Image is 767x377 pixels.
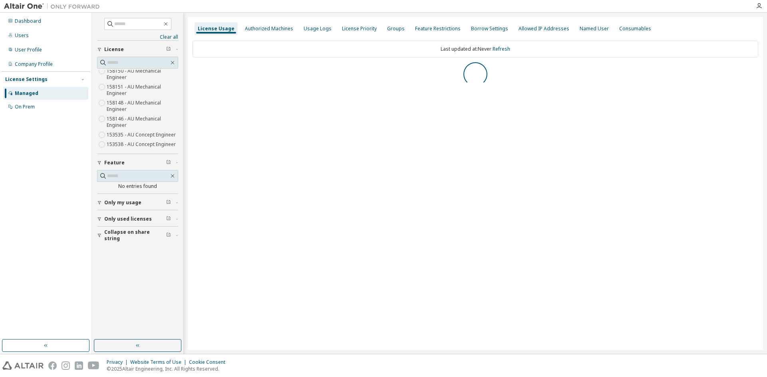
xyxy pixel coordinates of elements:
[15,104,35,110] div: On Prem
[104,46,124,53] span: License
[107,359,130,365] div: Privacy
[245,26,293,32] div: Authorized Machines
[107,365,230,372] p: © 2025 Altair Engineering, Inc. All Rights Reserved.
[107,66,178,82] label: 158150 - AU Mechanical Engineer
[5,76,48,83] div: License Settings
[166,232,171,239] span: Clear filter
[619,26,651,32] div: Consumables
[166,160,171,166] span: Clear filter
[130,359,189,365] div: Website Terms of Use
[104,229,166,242] span: Collapse on share string
[107,82,178,98] label: 158151 - AU Mechanical Engineer
[97,183,178,189] div: No entries found
[97,34,178,40] a: Clear all
[193,41,758,57] div: Last updated at: Never
[2,361,44,370] img: altair_logo.svg
[107,114,178,130] label: 158146 - AU Mechanical Engineer
[15,47,42,53] div: User Profile
[387,26,405,32] div: Groups
[189,359,230,365] div: Cookie Consent
[415,26,461,32] div: Feature Restrictions
[166,46,171,53] span: Clear filter
[304,26,332,32] div: Usage Logs
[15,18,41,24] div: Dashboard
[107,130,177,140] label: 153535 - AU Concept Engineer
[107,98,178,114] label: 158148 - AU Mechanical Engineer
[166,216,171,222] span: Clear filter
[493,45,510,52] a: Refresh
[88,361,99,370] img: youtube.svg
[48,361,57,370] img: facebook.svg
[62,361,70,370] img: instagram.svg
[15,61,53,67] div: Company Profile
[97,194,178,211] button: Only my usage
[471,26,508,32] div: Borrow Settings
[104,160,125,166] span: Feature
[342,26,377,32] div: License Priority
[97,227,178,244] button: Collapse on share string
[107,140,177,149] label: 153538 - AU Concept Engineer
[97,154,178,172] button: Feature
[15,90,38,97] div: Managed
[107,149,178,165] label: 158147 - AU Mechanical Engineer
[75,361,83,370] img: linkedin.svg
[15,32,29,39] div: Users
[580,26,609,32] div: Named User
[4,2,104,10] img: Altair One
[519,26,569,32] div: Allowed IP Addresses
[97,210,178,228] button: Only used licenses
[166,199,171,206] span: Clear filter
[104,199,141,206] span: Only my usage
[104,216,152,222] span: Only used licenses
[97,41,178,58] button: License
[198,26,234,32] div: License Usage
